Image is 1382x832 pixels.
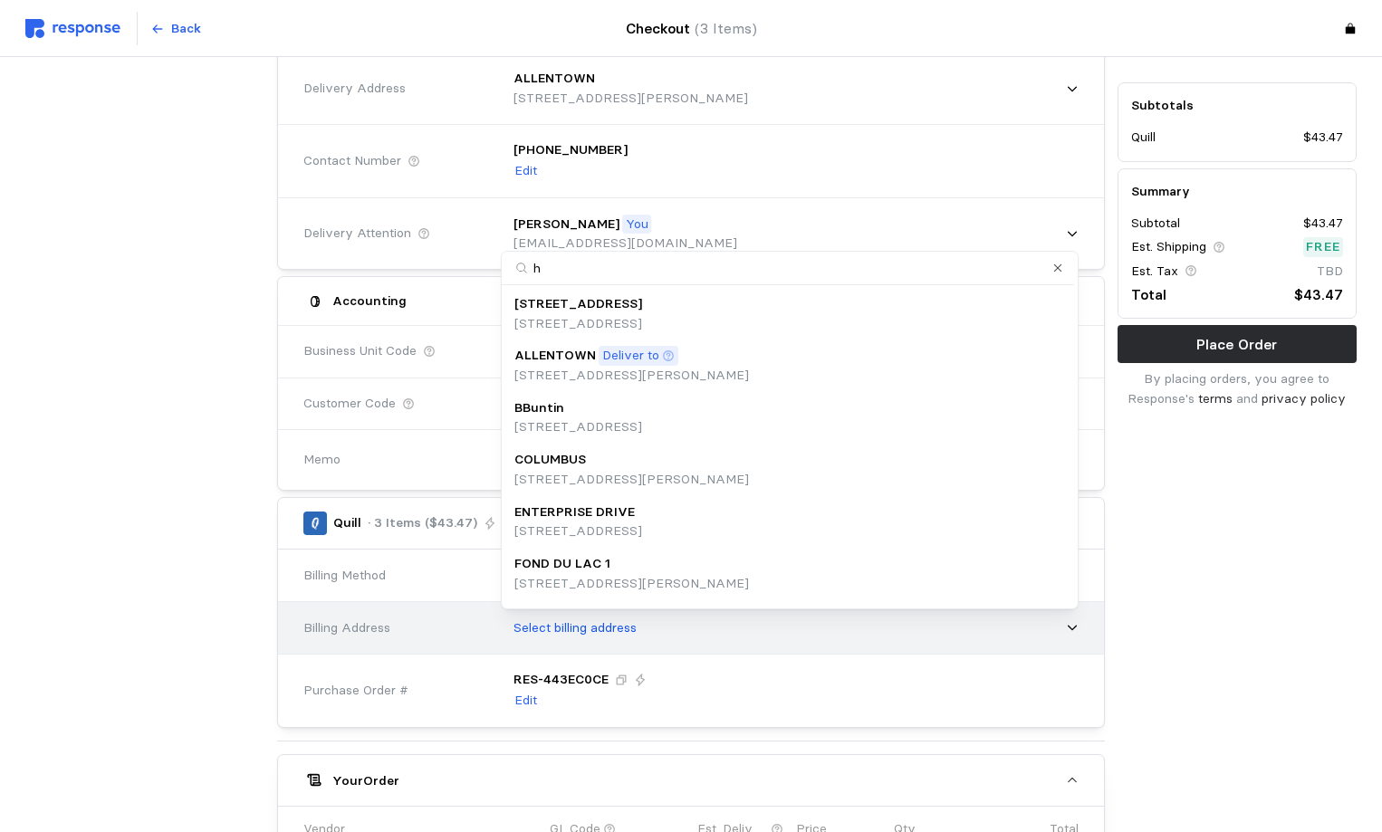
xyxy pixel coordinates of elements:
[514,574,749,594] p: [STREET_ADDRESS][PERSON_NAME]
[303,341,417,361] span: Business Unit Code
[332,292,407,311] h5: Accounting
[1303,214,1343,234] p: $43.47
[303,566,386,586] span: Billing Method
[514,366,749,386] p: [STREET_ADDRESS][PERSON_NAME]
[514,161,537,181] p: Edit
[513,140,628,160] p: [PHONE_NUMBER]
[626,215,648,234] p: You
[1131,238,1206,258] p: Est. Shipping
[1317,262,1343,282] p: TBD
[513,618,637,638] p: Select billing address
[1131,129,1156,148] p: Quill
[278,498,1104,549] button: Quill· 3 Items ($43.47)
[514,417,642,437] p: [STREET_ADDRESS]
[171,19,201,39] p: Back
[513,215,619,234] p: [PERSON_NAME]
[303,224,411,244] span: Delivery Attention
[1303,129,1343,148] p: $43.47
[332,771,399,790] h5: Your Order
[513,89,748,109] p: [STREET_ADDRESS][PERSON_NAME]
[303,618,390,638] span: Billing Address
[514,398,564,418] p: BBuntin
[514,346,596,366] p: ALLENTOWN
[514,521,642,541] p: [STREET_ADDRESS]
[695,20,757,37] span: (3 Items)
[25,19,120,38] img: svg%3e
[303,151,401,171] span: Contact Number
[1131,262,1178,282] p: Est. Tax
[278,755,1104,806] button: YourOrder
[514,314,642,334] p: [STREET_ADDRESS]
[502,252,1075,285] input: Search
[1196,333,1277,356] p: Place Order
[514,554,610,574] p: FOND DU LAC 1
[1131,283,1166,306] p: Total
[513,160,538,182] button: Edit
[303,394,396,414] span: Customer Code
[514,450,586,470] p: COLUMBUS
[1118,325,1357,363] button: Place Order
[1118,369,1357,408] p: By placing orders, you agree to Response's and
[513,69,595,89] p: ALLENTOWN
[368,513,477,533] p: · 3 Items ($43.47)
[1131,214,1180,234] p: Subtotal
[303,681,408,701] span: Purchase Order #
[514,294,642,314] p: [STREET_ADDRESS]
[513,690,538,712] button: Edit
[303,450,341,470] span: Memo
[333,513,361,533] p: Quill
[1131,182,1343,201] h5: Summary
[303,79,406,99] span: Delivery Address
[1049,260,1066,277] button: Clear value
[1198,390,1233,406] a: terms
[1294,283,1343,306] p: $43.47
[1262,390,1346,406] a: privacy policy
[513,234,737,253] p: [EMAIL_ADDRESS][DOMAIN_NAME]
[626,17,757,40] h4: Checkout
[1306,238,1340,258] p: Free
[140,12,211,46] button: Back
[278,550,1104,727] div: Quill· 3 Items ($43.47)
[514,691,537,711] p: Edit
[513,670,609,690] p: RES-443EC0CE
[514,470,749,490] p: [STREET_ADDRESS][PERSON_NAME]
[602,346,659,366] p: Deliver to
[1131,96,1343,115] h5: Subtotals
[514,502,635,522] p: ENTERPRISE DRIVE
